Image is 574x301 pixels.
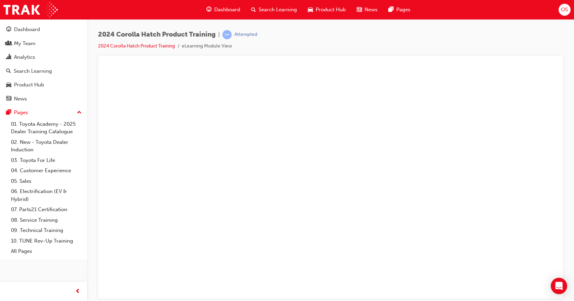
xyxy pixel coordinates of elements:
[383,3,416,17] a: pages-iconPages
[6,110,11,116] span: pages-icon
[396,6,410,14] span: Pages
[6,27,11,33] span: guage-icon
[6,41,11,47] span: people-icon
[98,43,175,49] a: 2024 Corolla Hatch Product Training
[8,137,84,155] a: 02. New - Toyota Dealer Induction
[8,119,84,137] a: 01. Toyota Academy - 2025 Dealer Training Catalogue
[351,3,383,17] a: news-iconNews
[3,106,84,119] button: Pages
[302,3,351,17] a: car-iconProduct Hub
[561,6,568,14] span: OS
[8,176,84,187] a: 05. Sales
[308,5,313,14] span: car-icon
[14,26,40,33] div: Dashboard
[8,186,84,204] a: 06. Electrification (EV & Hybrid)
[3,37,84,50] a: My Team
[14,81,44,89] div: Product Hub
[3,22,84,106] button: DashboardMy TeamAnalyticsSearch LearningProduct HubNews
[218,31,220,39] span: |
[357,5,362,14] span: news-icon
[365,6,378,14] span: News
[8,236,84,246] a: 10. TUNE Rev-Up Training
[3,51,84,64] a: Analytics
[182,42,232,50] li: eLearning Module View
[3,2,58,17] img: Trak
[222,30,232,39] span: learningRecordVerb_ATTEMPT-icon
[316,6,346,14] span: Product Hub
[3,93,84,105] a: News
[77,108,82,117] span: up-icon
[251,5,256,14] span: search-icon
[14,67,52,75] div: Search Learning
[6,96,11,102] span: news-icon
[3,23,84,36] a: Dashboard
[6,54,11,60] span: chart-icon
[3,79,84,91] a: Product Hub
[8,215,84,225] a: 08. Service Training
[559,4,571,16] button: OS
[259,6,297,14] span: Search Learning
[14,53,35,61] div: Analytics
[75,287,80,296] span: prev-icon
[3,65,84,78] a: Search Learning
[8,246,84,257] a: All Pages
[14,95,27,103] div: News
[246,3,302,17] a: search-iconSearch Learning
[8,204,84,215] a: 07. Parts21 Certification
[234,31,257,38] div: Attempted
[8,225,84,236] a: 09. Technical Training
[14,40,36,47] div: My Team
[206,5,211,14] span: guage-icon
[201,3,246,17] a: guage-iconDashboard
[214,6,240,14] span: Dashboard
[98,31,216,39] span: 2024 Corolla Hatch Product Training
[388,5,394,14] span: pages-icon
[551,278,567,294] div: Open Intercom Messenger
[14,109,28,117] div: Pages
[8,165,84,176] a: 04. Customer Experience
[6,82,11,88] span: car-icon
[8,155,84,166] a: 03. Toyota For Life
[6,68,11,74] span: search-icon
